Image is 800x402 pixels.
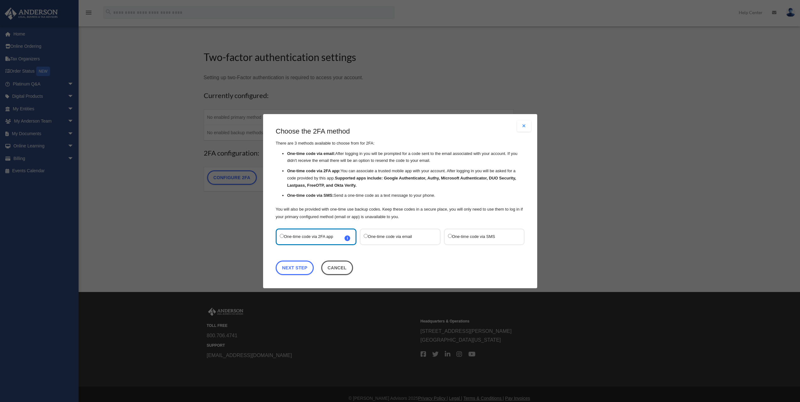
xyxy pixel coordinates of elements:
[276,127,525,221] div: There are 3 methods available to choose from for 2FA:
[287,168,525,189] li: You can associate a trusted mobile app with your account. After logging in you will be asked for ...
[287,192,525,199] li: Send a one-time code as a text message to your phone.
[280,234,284,238] input: One-time code via 2FA appi
[321,260,353,275] button: Close this dialog window
[287,168,340,173] strong: One-time code via 2FA app:
[287,176,516,188] strong: Supported apps include: Google Authenticator, Authy, Microsoft Authenticator, DUO Security, Lastp...
[276,127,525,136] h3: Choose the 2FA method
[280,232,346,241] label: One-time code via 2FA app
[448,232,514,241] label: One-time code via SMS
[364,232,430,241] label: One-time code via email
[364,234,368,238] input: One-time code via email
[448,234,452,238] input: One-time code via SMS
[517,120,531,132] button: Close modal
[276,260,314,275] a: Next Step
[287,193,334,198] strong: One-time code via SMS:
[276,205,525,220] p: You will also be provided with one-time use backup codes. Keep these codes in a secure place, you...
[287,151,335,156] strong: One-time code via email:
[287,150,525,164] li: After logging in you will be prompted for a code sent to the email associated with your account. ...
[345,235,350,241] span: i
